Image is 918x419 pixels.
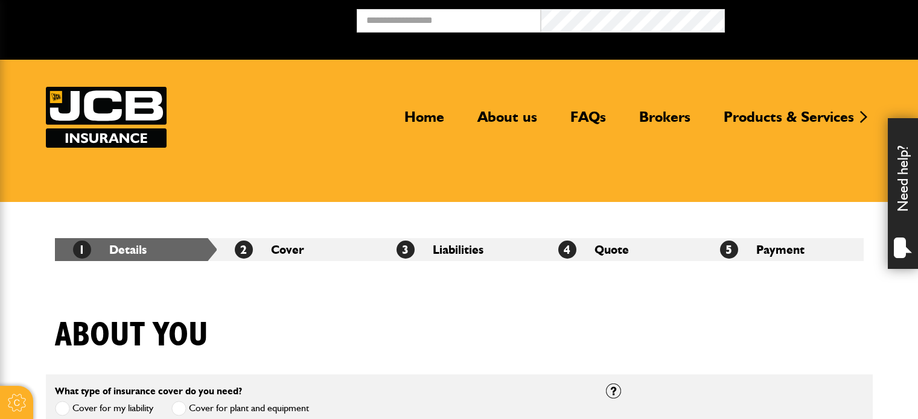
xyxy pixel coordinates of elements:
[73,241,91,259] span: 1
[46,87,167,148] img: JCB Insurance Services logo
[378,238,540,261] li: Liabilities
[55,315,208,356] h1: About you
[558,241,576,259] span: 4
[468,108,546,136] a: About us
[55,401,153,416] label: Cover for my liability
[55,386,242,396] label: What type of insurance cover do you need?
[395,108,453,136] a: Home
[217,238,378,261] li: Cover
[397,241,415,259] span: 3
[720,241,738,259] span: 5
[561,108,615,136] a: FAQs
[630,108,700,136] a: Brokers
[235,241,253,259] span: 2
[55,238,217,261] li: Details
[540,238,702,261] li: Quote
[171,401,309,416] label: Cover for plant and equipment
[46,87,167,148] a: JCB Insurance Services
[702,238,864,261] li: Payment
[725,9,909,28] button: Broker Login
[888,118,918,269] div: Need help?
[715,108,863,136] a: Products & Services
